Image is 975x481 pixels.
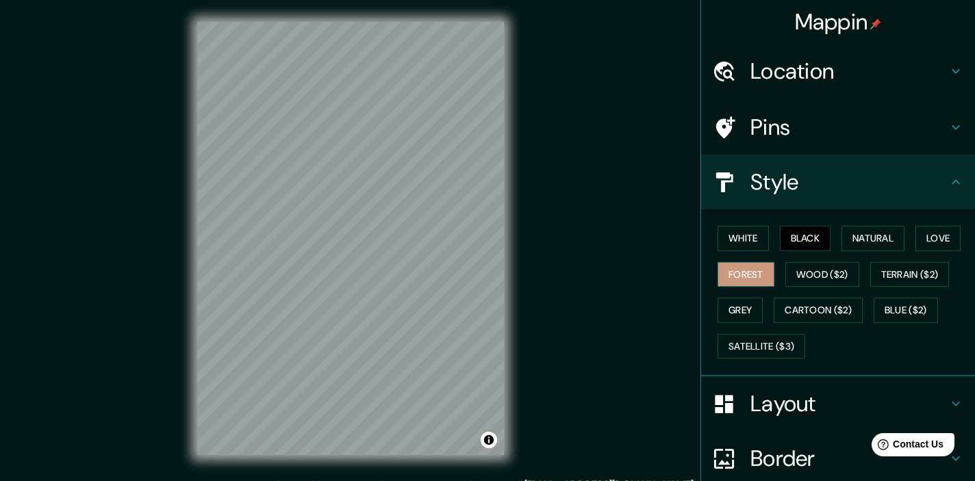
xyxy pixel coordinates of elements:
[750,390,948,417] h4: Layout
[701,155,975,209] div: Style
[718,226,769,251] button: White
[841,226,904,251] button: Natural
[481,432,497,448] button: Toggle attribution
[750,445,948,472] h4: Border
[870,262,950,287] button: Terrain ($2)
[750,114,948,141] h4: Pins
[701,376,975,431] div: Layout
[718,298,763,323] button: Grey
[750,168,948,196] h4: Style
[701,44,975,99] div: Location
[718,262,774,287] button: Forest
[780,226,831,251] button: Black
[853,428,960,466] iframe: Help widget launcher
[701,100,975,155] div: Pins
[774,298,863,323] button: Cartoon ($2)
[785,262,859,287] button: Wood ($2)
[795,8,882,36] h4: Mappin
[718,334,805,359] button: Satellite ($3)
[874,298,938,323] button: Blue ($2)
[915,226,961,251] button: Love
[750,57,948,85] h4: Location
[870,18,881,29] img: pin-icon.png
[197,22,504,455] canvas: Map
